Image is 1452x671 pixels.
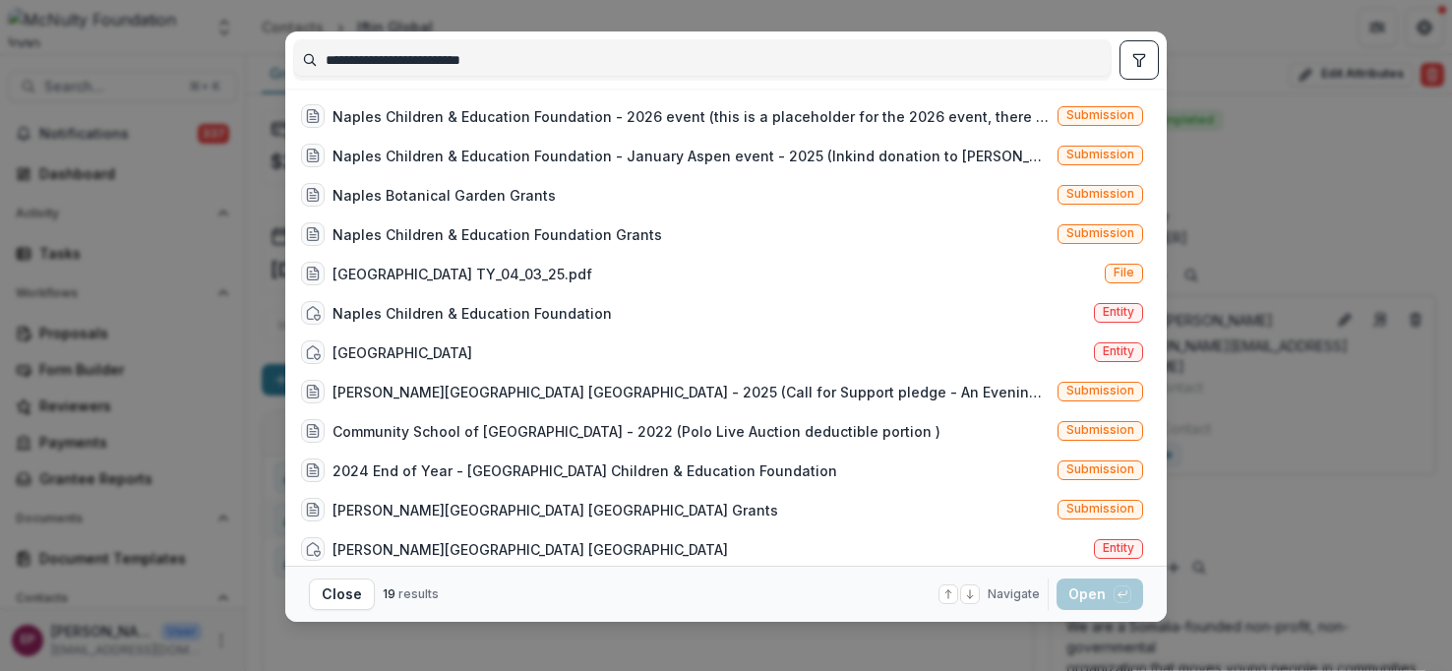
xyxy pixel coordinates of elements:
div: [GEOGRAPHIC_DATA] [333,342,472,363]
span: Submission [1066,462,1134,476]
span: Submission [1066,384,1134,397]
span: File [1114,266,1134,279]
div: 2024 End of Year - [GEOGRAPHIC_DATA] Children & Education Foundation [333,460,837,481]
div: [PERSON_NAME][GEOGRAPHIC_DATA] [GEOGRAPHIC_DATA] [333,539,728,560]
div: [PERSON_NAME][GEOGRAPHIC_DATA] [GEOGRAPHIC_DATA] Grants [333,500,778,520]
div: Naples Children & Education Foundation - January Aspen event - 2025 (Inkind donation to [PERSON_N... [333,146,1050,166]
div: Naples Children & Education Foundation Grants [333,224,662,245]
div: Naples Botanical Garden Grants [333,185,556,206]
span: Entity [1103,344,1134,358]
span: Submission [1066,423,1134,437]
div: [GEOGRAPHIC_DATA] TY_04_03_25.pdf [333,264,592,284]
span: results [398,586,439,601]
div: Naples Children & Education Foundation [333,303,612,324]
button: Close [309,579,375,610]
div: [PERSON_NAME][GEOGRAPHIC_DATA] [GEOGRAPHIC_DATA] - 2025 (Call for Support pledge - An Evening for... [333,382,1050,402]
span: Entity [1103,305,1134,319]
div: Naples Children & Education Foundation - 2026 event (this is a placeholder for the 2026 event, th... [333,106,1050,127]
button: toggle filters [1119,40,1159,80]
span: 19 [383,586,395,601]
span: Submission [1066,148,1134,161]
span: Submission [1066,187,1134,201]
span: Submission [1066,108,1134,122]
button: Open [1057,579,1143,610]
span: Submission [1066,502,1134,516]
span: Entity [1103,541,1134,555]
span: Navigate [988,585,1040,603]
span: Submission [1066,226,1134,240]
div: Community School of [GEOGRAPHIC_DATA] - 2022 (Polo Live Auction deductible portion ) [333,421,940,442]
